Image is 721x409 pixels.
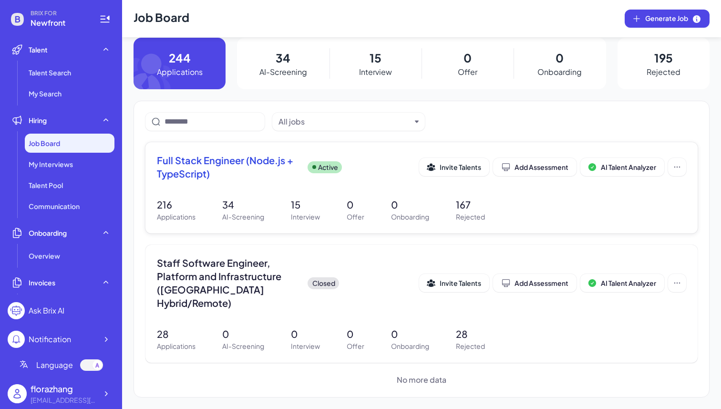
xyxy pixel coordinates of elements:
[580,274,664,292] button: AI Talent Analyzer
[29,334,71,345] div: Notification
[397,374,446,386] span: No more data
[493,158,577,176] button: Add Assessment
[601,279,656,287] span: AI Talent Analyzer
[31,382,97,395] div: florazhang
[359,66,392,78] p: Interview
[276,49,290,66] p: 34
[222,212,264,222] p: AI-Screening
[31,395,97,405] div: florazhang@joinbrix.com
[29,278,55,287] span: Invoices
[157,212,196,222] p: Applications
[419,158,489,176] button: Invite Talents
[278,116,305,127] div: All jobs
[291,341,320,351] p: Interview
[222,327,264,341] p: 0
[654,49,673,66] p: 195
[29,228,67,238] span: Onboarding
[601,163,656,171] span: AI Talent Analyzer
[456,341,485,351] p: Rejected
[391,212,429,222] p: Onboarding
[259,66,307,78] p: AI-Screening
[312,278,335,288] p: Closed
[29,115,47,125] span: Hiring
[29,89,62,98] span: My Search
[31,17,88,29] span: Newfront
[291,212,320,222] p: Interview
[391,198,429,212] p: 0
[29,138,60,148] span: Job Board
[463,49,472,66] p: 0
[625,10,710,28] button: Generate Job
[157,327,196,341] p: 28
[456,327,485,341] p: 28
[419,274,489,292] button: Invite Talents
[29,180,63,190] span: Talent Pool
[501,162,568,172] div: Add Assessment
[440,279,481,287] span: Invite Talents
[278,116,411,127] button: All jobs
[222,341,264,351] p: AI-Screening
[291,198,320,212] p: 15
[157,341,196,351] p: Applications
[29,251,60,261] span: Overview
[36,359,73,371] span: Language
[370,49,381,66] p: 15
[458,66,477,78] p: Offer
[157,154,300,180] span: Full Stack Engineer (Node.js + TypeScript)
[580,158,664,176] button: AI Talent Analyzer
[8,384,27,403] img: user_logo.png
[645,13,701,24] span: Generate Job
[493,274,577,292] button: Add Assessment
[537,66,582,78] p: Onboarding
[347,198,364,212] p: 0
[501,278,568,288] div: Add Assessment
[456,198,485,212] p: 167
[391,341,429,351] p: Onboarding
[29,201,80,211] span: Communication
[29,68,71,77] span: Talent Search
[318,162,338,172] p: Active
[291,327,320,341] p: 0
[29,45,48,54] span: Talent
[157,256,300,310] span: Staff Software Engineer, Platform and Infrastructure ([GEOGRAPHIC_DATA] Hybrid/Remote)
[31,10,88,17] span: BRIX FOR
[222,198,264,212] p: 34
[157,198,196,212] p: 216
[29,159,73,169] span: My Interviews
[647,66,680,78] p: Rejected
[556,49,564,66] p: 0
[456,212,485,222] p: Rejected
[440,163,481,171] span: Invite Talents
[29,305,64,316] div: Ask Brix AI
[347,212,364,222] p: Offer
[347,341,364,351] p: Offer
[347,327,364,341] p: 0
[391,327,429,341] p: 0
